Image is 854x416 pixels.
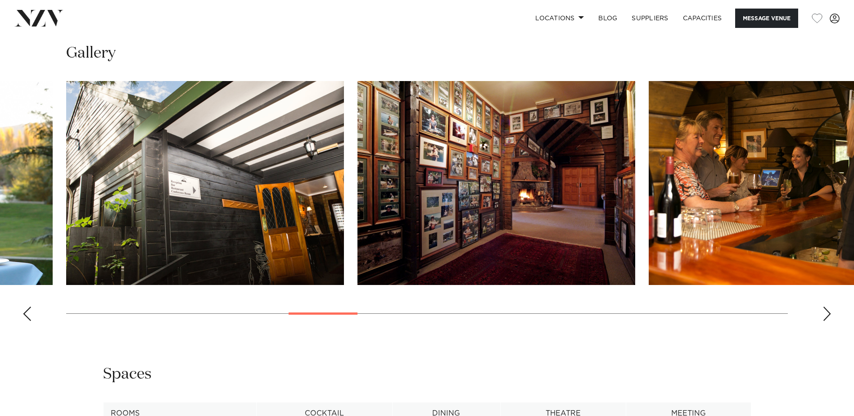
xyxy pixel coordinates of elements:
a: SUPPLIERS [624,9,675,28]
h2: Spaces [103,364,152,384]
img: nzv-logo.png [14,10,63,26]
a: BLOG [591,9,624,28]
swiper-slide: 9 / 26 [66,81,344,285]
a: Capacities [676,9,729,28]
a: Locations [528,9,591,28]
swiper-slide: 10 / 26 [357,81,635,285]
h2: Gallery [66,43,116,63]
button: Message Venue [735,9,798,28]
